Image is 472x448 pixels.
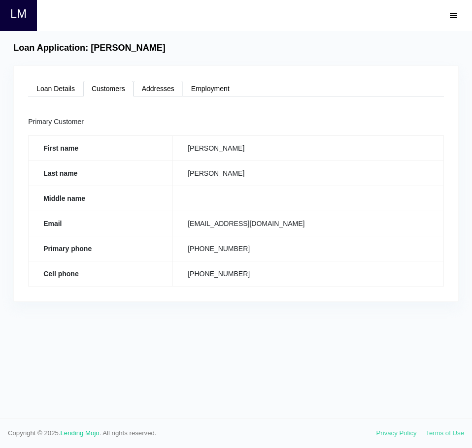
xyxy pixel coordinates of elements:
[376,429,417,437] a: Privacy Policy
[29,261,173,286] th: Cell phone
[173,236,444,261] td: [PHONE_NUMBER]
[61,429,100,437] a: Lending Mojo
[29,211,173,236] th: Email
[173,135,444,160] td: [PERSON_NAME]
[173,261,444,286] td: [PHONE_NUMBER]
[134,81,183,96] a: Addresses
[29,236,173,261] th: Primary phone
[173,211,444,236] td: [EMAIL_ADDRESS][DOMAIN_NAME]
[173,160,444,186] td: [PERSON_NAME]
[28,116,444,128] div: Primary Customer
[183,81,238,96] a: Employment
[29,186,173,211] th: Middle name
[13,43,166,54] h4: Loan Application: [PERSON_NAME]
[29,160,173,186] th: Last name
[426,429,464,437] a: Terms of Use
[83,81,134,96] a: Customers
[29,135,173,160] th: First name
[8,428,376,438] span: Copyright © 2025. . All rights reserved.
[28,81,83,96] a: Loan Details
